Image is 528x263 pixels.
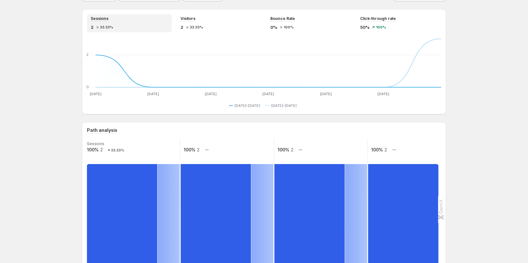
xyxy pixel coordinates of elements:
span: 2 [91,24,94,30]
span: 0% [270,24,277,30]
text: 100% [278,147,289,152]
span: Click-through rate [360,16,396,21]
span: Visitors [181,16,195,21]
text: [DATE] [90,92,101,96]
text: Sessions [87,141,104,146]
span: 50% [360,24,370,30]
span: Bounce Rate [270,16,295,21]
text: [DATE] [205,92,217,96]
text: 2 [291,147,293,152]
text: 100% [87,147,99,152]
span: 33.33% [190,25,203,29]
text: [DATE] [147,92,159,96]
text: 2 [86,52,89,57]
span: [DATE]–[DATE] [271,103,297,108]
text: 2 [197,147,200,152]
span: 100% [376,25,386,29]
span: Sessions [91,16,108,21]
button: [DATE]–[DATE] [229,102,262,109]
span: 100% [284,25,294,29]
h3: Path analysis [87,127,117,133]
text: 100% [371,147,383,152]
span: 33.33% [100,25,113,29]
text: 2 [100,147,103,152]
button: [DATE]–[DATE] [266,102,299,109]
text: [DATE] [320,92,332,96]
text: 0 [86,85,89,89]
text: [DATE] [262,92,274,96]
span: 2 [181,24,183,30]
text: 2 [384,147,387,152]
text: [DATE] [378,92,389,96]
span: [DATE]–[DATE] [235,103,260,108]
text: 100% [184,147,195,152]
text: 33.33% [111,148,124,152]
